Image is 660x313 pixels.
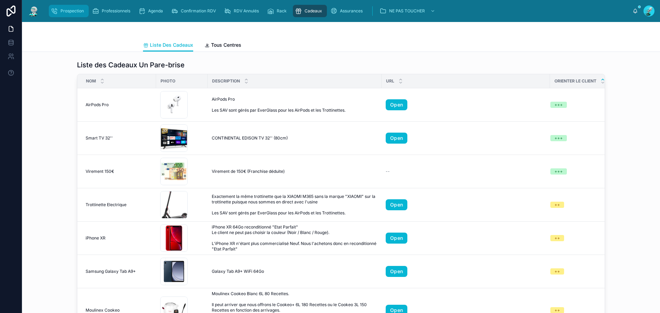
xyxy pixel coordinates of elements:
a: Liste Des Cadeaux [143,39,193,52]
a: Cadeaux [293,5,327,17]
span: iPhone XR 64Go reconditionné "Etat Parfait" Le client ne peut pas choisir la couleur (Noir / Blan... [212,224,377,252]
a: Confirmation RDV [169,5,221,17]
span: Nom [86,78,96,84]
a: Open [386,266,407,277]
span: iPhone XR [86,235,106,241]
span: Photo [161,78,175,84]
span: Prospection [60,8,84,14]
span: -- [386,169,390,174]
img: App logo [27,5,40,16]
a: NE PAS TOUCHER [377,5,439,17]
div: +++ [554,168,563,175]
a: Assurances [328,5,367,17]
a: Open [386,233,407,244]
span: AirPods Pro Les SAV sont gérés par EverGlass pour les AirPods et les Trottinettes. [212,97,370,113]
span: Moulinex Cookeo [86,308,120,313]
span: Liste Des Cadeaux [150,42,193,48]
span: Cadeaux [305,8,322,14]
div: +++ [554,135,563,141]
a: Prospection [49,5,89,17]
div: ++ [554,268,560,275]
h1: Liste des Cadeaux Un Pare-brise [77,60,185,70]
div: ++ [554,235,560,241]
span: Agenda [148,8,163,14]
span: Samsung Galaxy Tab A9+ [86,269,136,274]
a: Open [386,133,407,144]
span: Assurances [340,8,363,14]
span: Virement 150€ [86,169,114,174]
span: NE PAS TOUCHER [389,8,425,14]
span: Professionnels [102,8,130,14]
div: ++ [554,202,560,208]
a: Agenda [136,5,168,17]
span: RDV Annulés [234,8,259,14]
span: Orienter le client [554,78,596,84]
span: Tous Centres [211,42,241,48]
span: Smart TV 32'' [86,135,113,141]
div: +++ [554,102,563,108]
span: Description [212,78,240,84]
a: Rack [265,5,291,17]
div: scrollable content [45,3,632,19]
a: Professionnels [90,5,135,17]
a: Open [386,99,407,110]
span: Virement de 150€ (Franchise déduite) [212,169,285,174]
span: Exactement la même trottinette que la XIAOMI M365 sans la marque "XIAOMI" sur la trottinette puis... [212,194,377,216]
span: URL [386,78,394,84]
span: Trottinette Electrique [86,202,126,208]
span: CONTINENTAL EDISON TV 32'' (80cm) [212,135,288,141]
span: AirPods Pro [86,102,109,108]
a: RDV Annulés [222,5,264,17]
a: Open [386,199,407,210]
span: Confirmation RDV [181,8,216,14]
a: Tous Centres [204,39,241,53]
span: Galaxy Tab A9+ WiFi 64Go [212,269,264,274]
span: Rack [277,8,287,14]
